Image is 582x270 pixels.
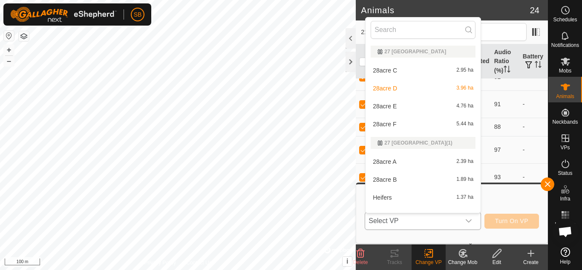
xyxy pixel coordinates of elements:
[343,257,352,266] button: i
[373,85,397,91] span: 28acre D
[366,80,481,97] li: 28acre D
[366,153,481,170] li: 28acre A
[548,244,582,268] a: Help
[144,259,176,267] a: Privacy Policy
[366,207,481,224] li: MP A
[456,67,473,73] span: 2.95 ha
[365,212,460,229] span: Select VP
[366,171,481,188] li: 28acre B
[19,31,29,41] button: Map Layers
[4,31,14,41] button: Reset Map
[353,259,368,265] span: Delete
[456,177,473,183] span: 1.89 ha
[437,229,455,244] a: 28acre D
[555,222,576,227] span: Heatmap
[460,212,477,229] div: dropdown trigger
[556,94,574,99] span: Animals
[491,44,519,79] th: Audio Ratio (%)
[373,121,396,127] span: 28acre F
[494,174,501,180] span: 93
[494,123,501,130] span: 88
[373,177,397,183] span: 28acre B
[377,49,469,54] div: 27 [GEOGRAPHIC_DATA]
[366,189,481,206] li: Heifers
[361,5,530,15] h2: Animals
[456,85,473,91] span: 3.96 ha
[373,159,396,165] span: 28acre A
[466,229,480,244] span: 29 Sept 2025, 9:04 am
[10,7,117,22] img: Gallagher Logo
[371,21,475,39] input: Search
[519,118,548,136] td: -
[484,214,539,229] button: Turn On VP
[366,62,481,79] li: 28acre C
[373,103,397,109] span: 28acre E
[186,259,211,267] a: Contact Us
[134,10,142,19] span: SB
[514,258,548,266] div: Create
[456,103,473,109] span: 4.76 ha
[519,90,548,118] td: -
[446,258,480,266] div: Change Mob
[560,259,570,264] span: Help
[519,136,548,163] td: -
[519,44,548,79] th: Battery
[494,146,501,153] span: 97
[560,196,570,201] span: Infra
[535,62,542,69] p-sorticon: Activate to sort
[551,43,579,48] span: Notifications
[519,163,548,191] td: -
[560,145,570,150] span: VPs
[412,258,446,266] div: Change VP
[377,140,469,145] div: 27 [GEOGRAPHIC_DATA](1)
[4,45,14,55] button: +
[366,116,481,133] li: 28acre F
[4,56,14,66] button: –
[373,67,397,73] span: 28acre C
[366,98,481,115] li: 28acre E
[346,258,348,265] span: i
[456,195,473,200] span: 1.37 ha
[456,121,473,127] span: 5.44 ha
[559,68,571,73] span: Mobs
[530,4,539,17] span: 24
[361,28,423,37] span: 21 selected of 24
[558,171,572,176] span: Status
[373,195,392,200] span: Heifers
[373,212,387,218] span: MP A
[504,67,510,74] p-sorticon: Activate to sort
[494,73,501,80] span: 92
[377,258,412,266] div: Tracks
[456,212,473,218] span: 2.14 ha
[480,258,514,266] div: Edit
[552,119,578,125] span: Neckbands
[456,159,473,165] span: 2.39 ha
[494,101,501,107] span: 91
[553,219,578,244] div: Open chat
[495,218,528,224] span: Turn On VP
[553,17,577,22] span: Schedules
